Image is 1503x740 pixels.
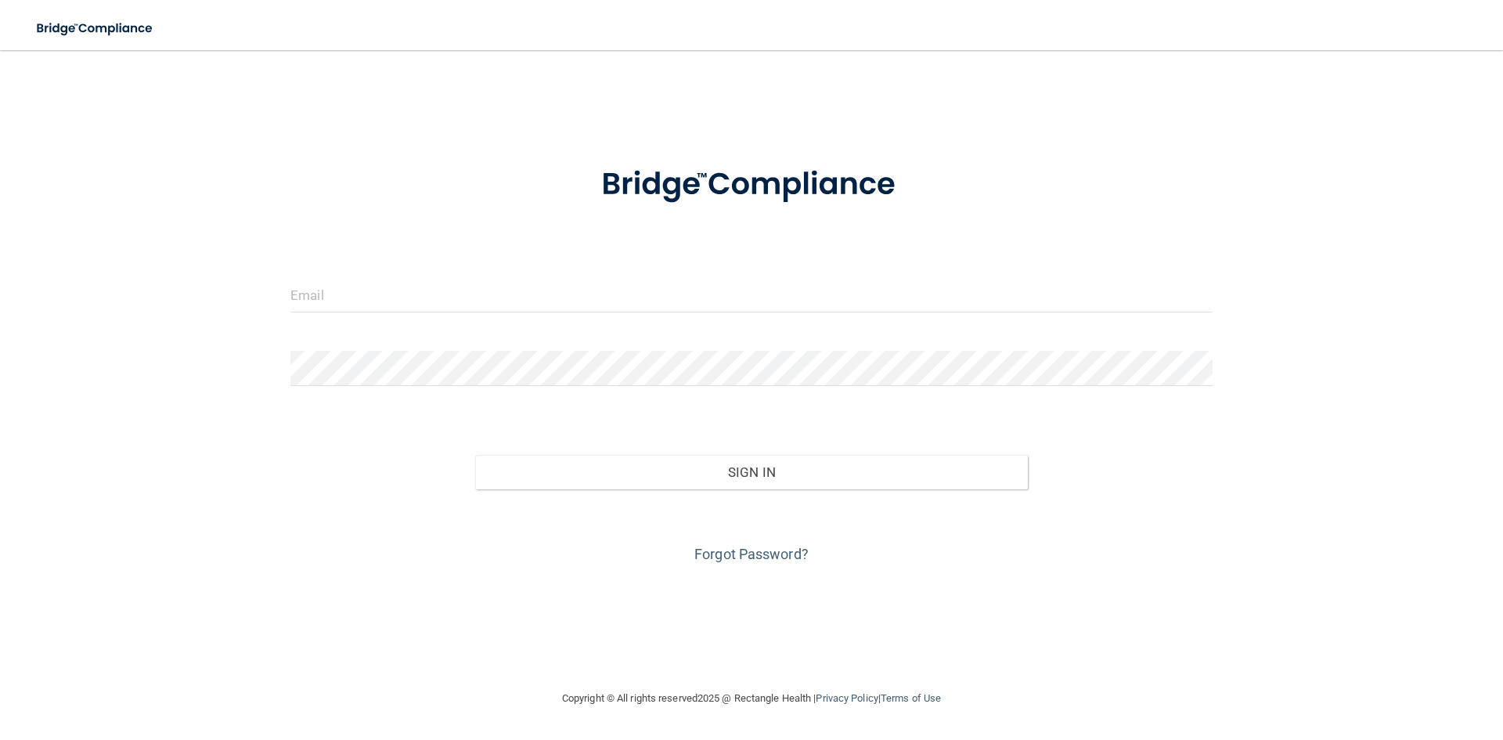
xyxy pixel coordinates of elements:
[290,277,1213,312] input: Email
[816,692,878,704] a: Privacy Policy
[694,546,809,562] a: Forgot Password?
[881,692,941,704] a: Terms of Use
[475,455,1029,489] button: Sign In
[23,13,168,45] img: bridge_compliance_login_screen.278c3ca4.svg
[466,673,1037,724] div: Copyright © All rights reserved 2025 @ Rectangle Health | |
[569,144,934,226] img: bridge_compliance_login_screen.278c3ca4.svg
